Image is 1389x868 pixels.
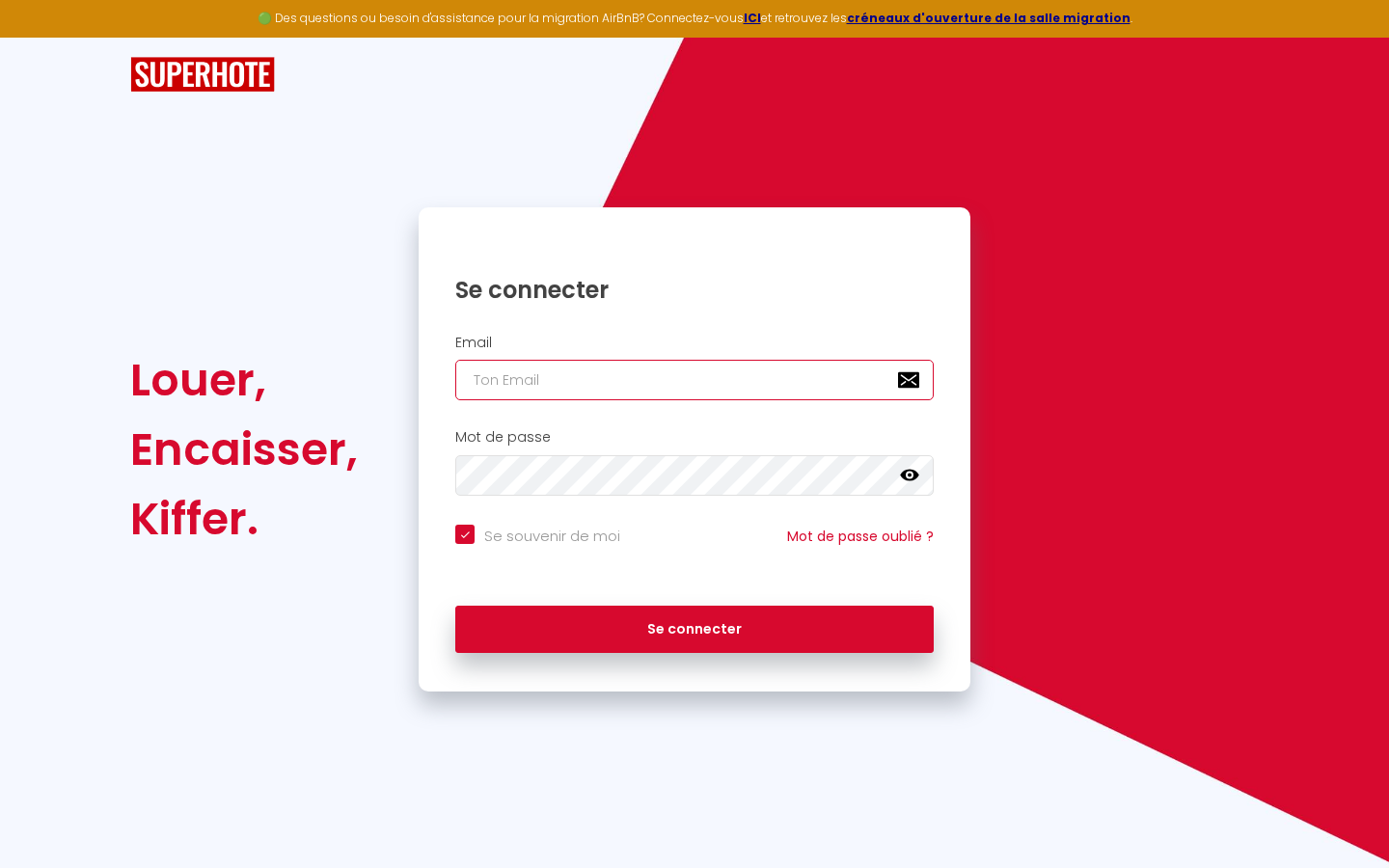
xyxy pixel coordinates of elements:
[130,484,358,554] div: Kiffer.
[847,10,1130,26] a: créneaux d'ouverture de la salle migration
[455,360,934,400] input: Ton Email
[455,606,934,654] button: Se connecter
[787,527,934,546] a: Mot de passe oublié ?
[455,275,934,305] h1: Se connecter
[130,415,358,484] div: Encaisser,
[455,335,934,351] h2: Email
[130,345,358,415] div: Louer,
[744,10,761,26] a: ICI
[455,429,934,446] h2: Mot de passe
[130,57,275,93] img: SuperHote logo
[15,8,73,66] button: Ouvrir le widget de chat LiveChat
